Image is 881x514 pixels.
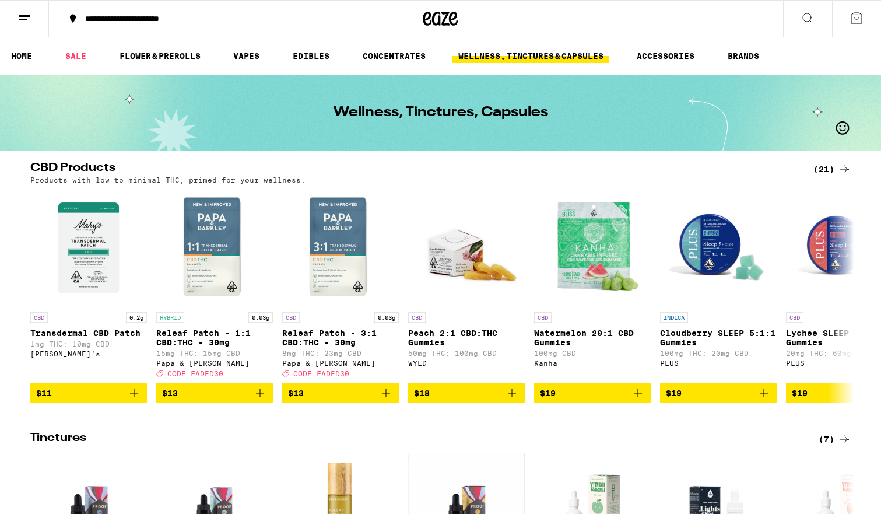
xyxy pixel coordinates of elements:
h1: Wellness, Tinctures, Capsules [334,106,548,120]
p: 1mg THC: 10mg CBD [30,340,147,348]
a: (21) [813,162,851,176]
a: Open page for Releaf Patch - 3:1 CBD:THC - 30mg from Papa & Barkley [282,190,399,383]
img: Kanha - Watermelon 20:1 CBD Gummies [534,190,651,306]
p: CBD [786,312,803,323]
p: 0.2g [126,312,147,323]
a: VAPES [227,49,265,63]
p: INDICA [660,312,688,323]
button: Add to bag [660,383,777,403]
p: HYBRID [156,312,184,323]
button: Add to bag [282,383,399,403]
p: 0.03g [248,312,273,323]
p: CBD [30,312,48,323]
span: $11 [36,389,52,398]
button: Add to bag [408,383,525,403]
span: $19 [792,389,808,398]
p: Watermelon 20:1 CBD Gummies [534,328,651,347]
a: FLOWER & PREROLLS [114,49,206,63]
p: 50mg THC: 100mg CBD [408,349,525,357]
span: $18 [414,389,430,398]
p: Releaf Patch - 1:1 CBD:THC - 30mg [156,328,273,347]
a: HOME [5,49,38,63]
button: Add to bag [156,383,273,403]
button: Add to bag [534,383,651,403]
a: WELLNESS, TINCTURES & CAPSULES [452,49,609,63]
span: $13 [162,389,178,398]
h2: Tinctures [30,432,794,446]
span: $19 [666,389,682,398]
img: Mary's Medicinals - Transdermal CBD Patch [30,190,147,306]
div: Papa & [PERSON_NAME] [156,359,273,367]
p: Peach 2:1 CBD:THC Gummies [408,328,525,347]
button: BRANDS [722,49,765,63]
span: CODE FADED30 [167,370,223,377]
a: EDIBLES [287,49,335,63]
a: Open page for Watermelon 20:1 CBD Gummies from Kanha [534,190,651,383]
a: SALE [59,49,92,63]
p: CBD [534,312,552,323]
span: $13 [288,389,304,398]
p: CBD [282,312,300,323]
p: Products with low to minimal THC, primed for your wellness. [30,176,306,184]
a: Open page for Transdermal CBD Patch from Mary's Medicinals [30,190,147,383]
p: 100mg THC: 20mg CBD [660,349,777,357]
div: WYLD [408,359,525,367]
div: Kanha [534,359,651,367]
p: 100mg CBD [534,349,651,357]
img: Papa & Barkley - Releaf Patch - 1:1 CBD:THC - 30mg [156,190,273,306]
p: 15mg THC: 15mg CBD [156,349,273,357]
p: 0.03g [374,312,399,323]
a: (7) [819,432,851,446]
a: ACCESSORIES [631,49,700,63]
p: 8mg THC: 23mg CBD [282,349,399,357]
p: Transdermal CBD Patch [30,328,147,338]
span: CODE FADED30 [293,370,349,377]
p: Releaf Patch - 3:1 CBD:THC - 30mg [282,328,399,347]
div: Papa & [PERSON_NAME] [282,359,399,367]
a: CONCENTRATES [357,49,431,63]
p: Cloudberry SLEEP 5:1:1 Gummies [660,328,777,347]
span: $19 [540,389,556,398]
button: Add to bag [30,383,147,403]
div: PLUS [660,359,777,367]
img: Papa & Barkley - Releaf Patch - 3:1 CBD:THC - 30mg [282,190,399,306]
img: WYLD - Peach 2:1 CBD:THC Gummies [408,190,525,306]
h2: CBD Products [30,162,794,176]
p: CBD [408,312,426,323]
a: Open page for Peach 2:1 CBD:THC Gummies from WYLD [408,190,525,383]
a: Open page for Releaf Patch - 1:1 CBD:THC - 30mg from Papa & Barkley [156,190,273,383]
a: Open page for Cloudberry SLEEP 5:1:1 Gummies from PLUS [660,190,777,383]
img: PLUS - Cloudberry SLEEP 5:1:1 Gummies [660,190,777,306]
div: [PERSON_NAME]'s Medicinals [30,350,147,358]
